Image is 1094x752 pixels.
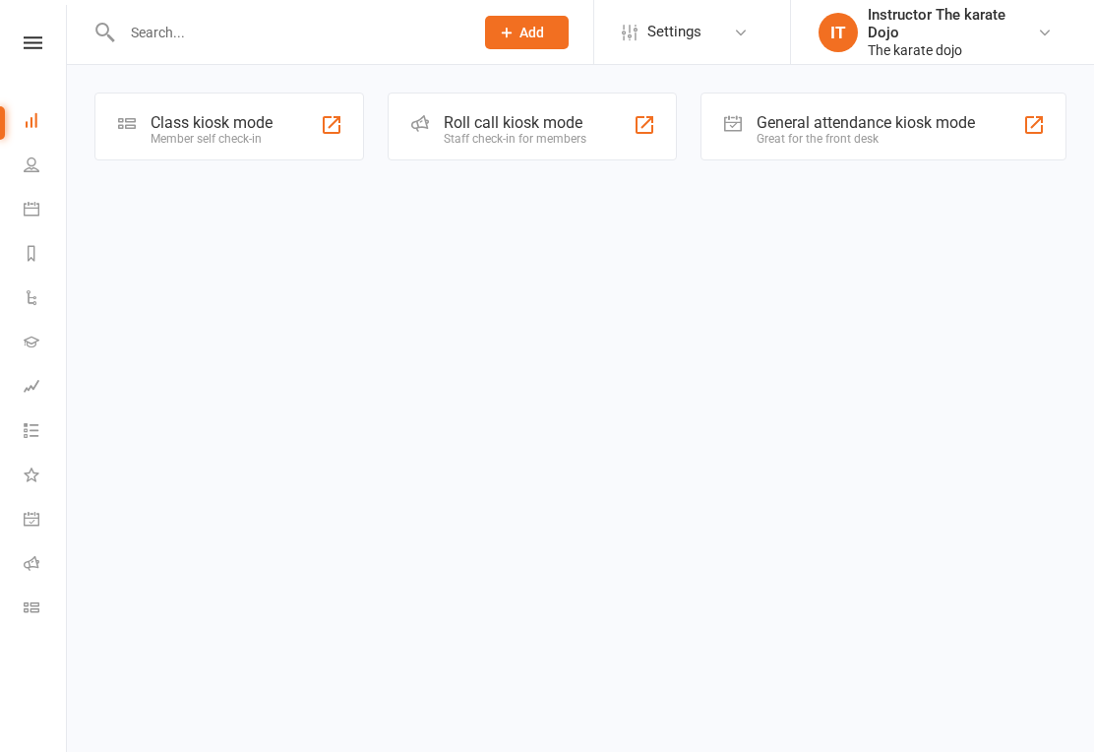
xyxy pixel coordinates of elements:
[24,233,68,278] a: Reports
[24,145,68,189] a: People
[819,13,858,52] div: IT
[444,132,586,146] div: Staff check-in for members
[24,588,68,632] a: Class kiosk mode
[24,455,68,499] a: What's New
[485,16,569,49] button: Add
[519,25,544,40] span: Add
[24,366,68,410] a: Assessments
[151,113,273,132] div: Class kiosk mode
[757,113,975,132] div: General attendance kiosk mode
[24,189,68,233] a: Calendar
[757,132,975,146] div: Great for the front desk
[444,113,586,132] div: Roll call kiosk mode
[116,19,459,46] input: Search...
[24,499,68,543] a: General attendance kiosk mode
[647,10,701,54] span: Settings
[151,132,273,146] div: Member self check-in
[868,6,1037,41] div: Instructor The karate Dojo
[24,100,68,145] a: Dashboard
[868,41,1037,59] div: The karate dojo
[24,543,68,588] a: Roll call kiosk mode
